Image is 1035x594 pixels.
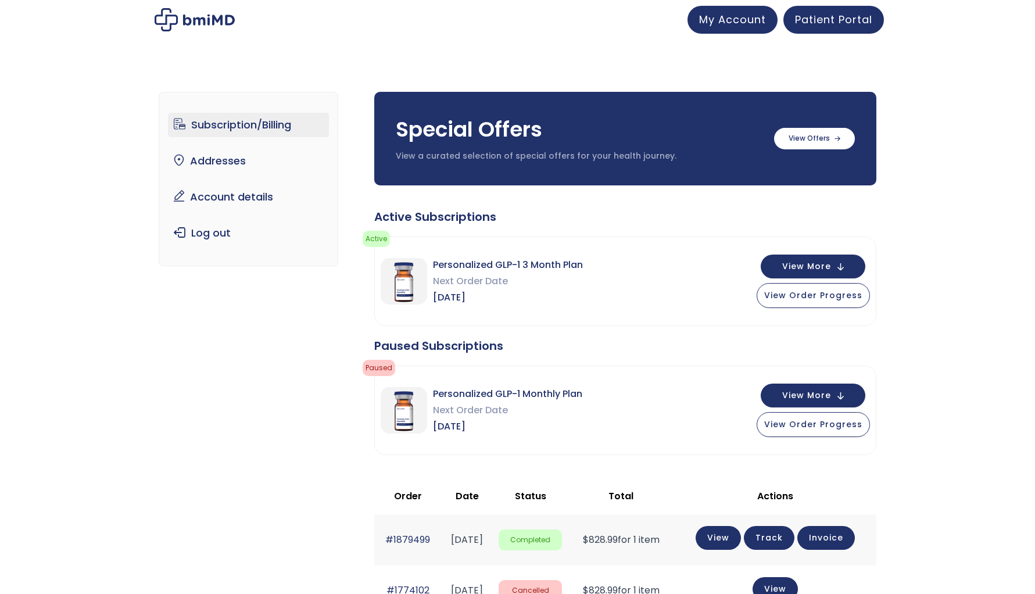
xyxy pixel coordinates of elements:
[583,533,589,546] span: $
[583,533,618,546] span: 828.99
[396,115,762,144] h3: Special Offers
[394,489,422,503] span: Order
[499,529,562,551] span: Completed
[764,418,862,430] span: View Order Progress
[744,526,794,550] a: Track
[374,338,876,354] div: Paused Subscriptions
[385,533,430,546] a: #1879499
[433,273,583,289] span: Next Order Date
[433,257,583,273] span: Personalized GLP-1 3 Month Plan
[433,402,582,418] span: Next Order Date
[761,384,865,407] button: View More
[363,360,395,376] span: Paused
[396,151,762,162] p: View a curated selection of special offers for your health journey.
[433,289,583,306] span: [DATE]
[433,386,582,402] span: Personalized GLP-1 Monthly Plan
[783,6,884,34] a: Patient Portal
[608,489,633,503] span: Total
[797,526,855,550] a: Invoice
[757,412,870,437] button: View Order Progress
[155,8,235,31] img: My account
[168,113,329,137] a: Subscription/Billing
[568,514,674,565] td: for 1 item
[451,533,483,546] time: [DATE]
[757,283,870,308] button: View Order Progress
[433,418,582,435] span: [DATE]
[515,489,546,503] span: Status
[764,289,862,301] span: View Order Progress
[159,92,338,266] nav: Account pages
[168,185,329,209] a: Account details
[363,231,390,247] span: Active
[782,392,831,399] span: View More
[782,263,831,270] span: View More
[168,221,329,245] a: Log out
[757,489,793,503] span: Actions
[795,12,872,27] span: Patient Portal
[699,12,766,27] span: My Account
[168,149,329,173] a: Addresses
[374,209,876,225] div: Active Subscriptions
[687,6,778,34] a: My Account
[761,255,865,278] button: View More
[456,489,479,503] span: Date
[696,526,741,550] a: View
